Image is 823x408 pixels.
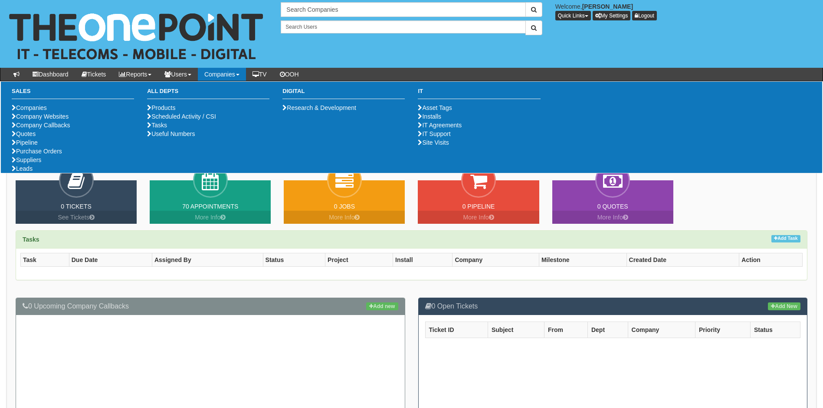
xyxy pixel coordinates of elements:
[632,11,657,20] a: Logout
[281,2,525,17] input: Search Companies
[246,68,273,81] a: TV
[147,88,269,99] h3: All Depts
[147,130,195,137] a: Useful Numbers
[12,148,62,155] a: Purchase Orders
[452,253,539,267] th: Company
[418,88,540,99] h3: IT
[158,68,198,81] a: Users
[366,302,398,310] a: Add new
[282,104,356,111] a: Research & Development
[593,11,631,20] a: My Settings
[284,211,405,224] a: More Info
[626,253,739,267] th: Created Date
[12,130,36,137] a: Quotes
[23,302,398,310] h3: 0 Upcoming Company Callbacks
[750,322,800,338] th: Status
[182,203,238,210] a: 70 Appointments
[12,139,38,146] a: Pipeline
[418,130,450,137] a: IT Support
[12,88,134,99] h3: Sales
[488,322,544,338] th: Subject
[544,322,587,338] th: From
[147,104,175,111] a: Products
[12,113,69,120] a: Company Websites
[198,68,246,81] a: Companies
[555,11,591,20] button: Quick Links
[16,211,137,224] a: See Tickets
[147,113,216,120] a: Scheduled Activity / CSI
[112,68,158,81] a: Reports
[418,113,441,120] a: Installs
[150,211,271,224] a: More Info
[12,104,47,111] a: Companies
[282,88,405,99] h3: Digital
[582,3,633,10] b: [PERSON_NAME]
[425,322,488,338] th: Ticket ID
[281,20,525,33] input: Search Users
[425,302,801,310] h3: 0 Open Tickets
[771,235,800,242] a: Add Task
[739,253,803,267] th: Action
[462,203,495,210] a: 0 Pipeline
[23,236,39,243] strong: Tasks
[695,322,750,338] th: Priority
[418,211,539,224] a: More Info
[418,104,452,111] a: Asset Tags
[273,68,305,81] a: OOH
[334,203,355,210] a: 0 Jobs
[12,156,41,163] a: Suppliers
[61,203,92,210] a: 0 Tickets
[152,253,263,267] th: Assigned By
[26,68,75,81] a: Dashboard
[418,122,462,129] a: IT Agreements
[393,253,452,267] th: Install
[21,253,69,267] th: Task
[549,2,823,20] div: Welcome,
[75,68,113,81] a: Tickets
[418,139,449,146] a: Site Visits
[263,253,325,267] th: Status
[147,122,167,129] a: Tasks
[539,253,626,267] th: Milestone
[768,302,800,310] a: Add New
[552,211,673,224] a: More Info
[69,253,152,267] th: Due Date
[597,203,628,210] a: 0 Quotes
[12,122,70,129] a: Company Callbacks
[587,322,628,338] th: Dept
[628,322,695,338] th: Company
[12,165,33,172] a: Leads
[325,253,393,267] th: Project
